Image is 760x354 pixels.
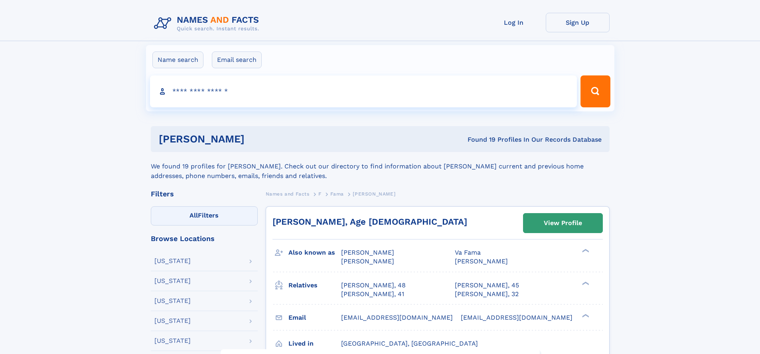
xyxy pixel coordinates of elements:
[152,51,203,68] label: Name search
[580,75,610,107] button: Search Button
[288,311,341,324] h3: Email
[482,13,546,32] a: Log In
[353,191,395,197] span: [PERSON_NAME]
[159,134,356,144] h1: [PERSON_NAME]
[580,313,590,318] div: ❯
[455,290,519,299] a: [PERSON_NAME], 32
[546,13,610,32] a: Sign Up
[150,75,577,107] input: search input
[544,214,582,232] div: View Profile
[151,13,266,34] img: Logo Names and Facts
[341,249,394,256] span: [PERSON_NAME]
[154,318,191,324] div: [US_STATE]
[151,206,258,225] label: Filters
[580,281,590,286] div: ❯
[330,189,343,199] a: Fama
[318,189,322,199] a: F
[154,298,191,304] div: [US_STATE]
[341,314,453,321] span: [EMAIL_ADDRESS][DOMAIN_NAME]
[341,340,478,347] span: [GEOGRAPHIC_DATA], [GEOGRAPHIC_DATA]
[330,191,343,197] span: Fama
[461,314,572,321] span: [EMAIL_ADDRESS][DOMAIN_NAME]
[151,235,258,242] div: Browse Locations
[288,337,341,350] h3: Lived in
[154,258,191,264] div: [US_STATE]
[272,217,467,227] a: [PERSON_NAME], Age [DEMOGRAPHIC_DATA]
[151,190,258,198] div: Filters
[455,249,481,256] span: Va Fama
[318,191,322,197] span: F
[288,279,341,292] h3: Relatives
[190,212,198,219] span: All
[266,189,310,199] a: Names and Facts
[154,278,191,284] div: [US_STATE]
[356,135,602,144] div: Found 19 Profiles In Our Records Database
[341,290,404,299] a: [PERSON_NAME], 41
[455,257,508,265] span: [PERSON_NAME]
[523,214,602,233] a: View Profile
[151,152,610,181] div: We found 19 profiles for [PERSON_NAME]. Check out our directory to find information about [PERSON...
[341,281,406,290] a: [PERSON_NAME], 48
[154,338,191,344] div: [US_STATE]
[341,257,394,265] span: [PERSON_NAME]
[212,51,262,68] label: Email search
[455,281,519,290] a: [PERSON_NAME], 45
[288,246,341,259] h3: Also known as
[580,248,590,253] div: ❯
